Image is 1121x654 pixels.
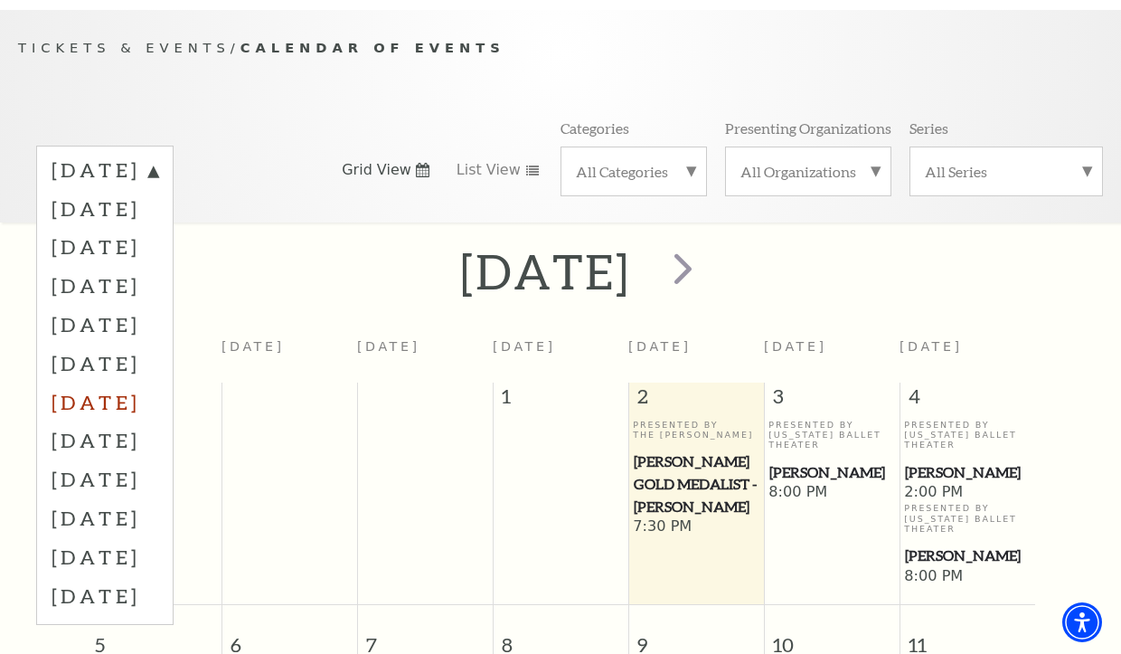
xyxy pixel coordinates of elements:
[904,420,1031,450] p: Presented By [US_STATE] Ballet Theater
[52,266,158,305] label: [DATE]
[494,383,628,419] span: 1
[909,118,948,137] p: Series
[52,227,158,266] label: [DATE]
[342,160,411,180] span: Grid View
[52,537,158,576] label: [DATE]
[768,461,895,484] a: Peter Pan
[240,40,505,55] span: Calendar of Events
[18,37,1103,60] p: /
[634,450,758,517] span: [PERSON_NAME] Gold Medalist - [PERSON_NAME]
[905,545,1030,567] span: [PERSON_NAME]
[52,156,158,189] label: [DATE]
[493,339,556,354] span: [DATE]
[905,461,1030,484] span: [PERSON_NAME]
[460,242,631,300] h2: [DATE]
[740,162,876,181] label: All Organizations
[633,517,759,537] span: 7:30 PM
[457,160,521,180] span: List View
[648,240,714,304] button: next
[764,339,827,354] span: [DATE]
[900,339,963,354] span: [DATE]
[904,567,1031,587] span: 8:00 PM
[18,40,231,55] span: Tickets & Events
[768,420,895,450] p: Presented By [US_STATE] Ballet Theater
[765,383,900,419] span: 3
[560,118,629,137] p: Categories
[52,460,158,498] label: [DATE]
[52,383,158,422] label: [DATE]
[633,420,759,441] p: Presented By The [PERSON_NAME]
[52,498,158,537] label: [DATE]
[52,576,158,615] label: [DATE]
[769,461,894,484] span: [PERSON_NAME]
[904,461,1031,484] a: Peter Pan
[904,483,1031,503] span: 2:00 PM
[725,118,891,137] p: Presenting Organizations
[576,162,692,181] label: All Categories
[925,162,1088,181] label: All Series
[221,329,357,383] th: [DATE]
[52,344,158,383] label: [DATE]
[629,383,764,419] span: 2
[52,421,158,460] label: [DATE]
[768,483,895,503] span: 8:00 PM
[628,339,692,354] span: [DATE]
[357,329,493,383] th: [DATE]
[52,189,158,228] label: [DATE]
[904,545,1031,567] a: Peter Pan
[904,503,1031,534] p: Presented By [US_STATE] Ballet Theater
[52,305,158,344] label: [DATE]
[1062,602,1102,642] div: Accessibility Menu
[633,450,759,517] a: Cliburn Gold Medalist - Aristo Sham
[900,383,1036,419] span: 4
